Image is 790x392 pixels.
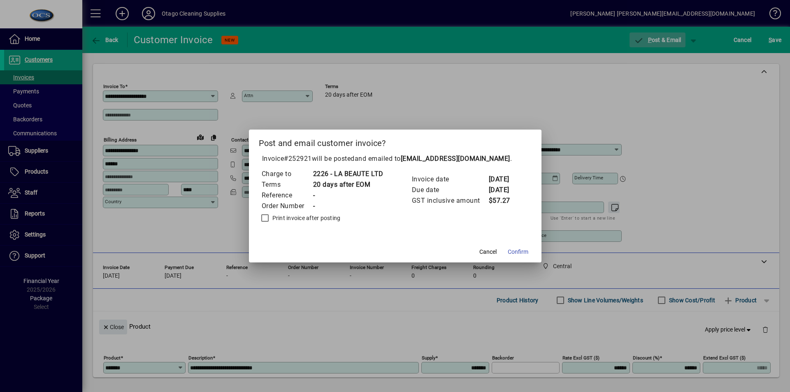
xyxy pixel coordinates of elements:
td: [DATE] [488,174,521,185]
td: Due date [411,185,488,195]
td: 2226 - LA BEAUTE LTD [313,169,383,179]
span: and emailed to [355,155,510,162]
b: [EMAIL_ADDRESS][DOMAIN_NAME] [401,155,510,162]
td: Terms [261,179,313,190]
span: #252921 [284,155,312,162]
td: $57.27 [488,195,521,206]
button: Confirm [504,244,532,259]
span: Confirm [508,248,528,256]
button: Cancel [475,244,501,259]
h2: Post and email customer invoice? [249,130,541,153]
td: 20 days after EOM [313,179,383,190]
label: Print invoice after posting [271,214,341,222]
td: GST inclusive amount [411,195,488,206]
span: Cancel [479,248,497,256]
td: - [313,201,383,211]
td: Invoice date [411,174,488,185]
p: Invoice will be posted . [259,154,532,164]
td: - [313,190,383,201]
td: Reference [261,190,313,201]
td: Order Number [261,201,313,211]
td: Charge to [261,169,313,179]
td: [DATE] [488,185,521,195]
